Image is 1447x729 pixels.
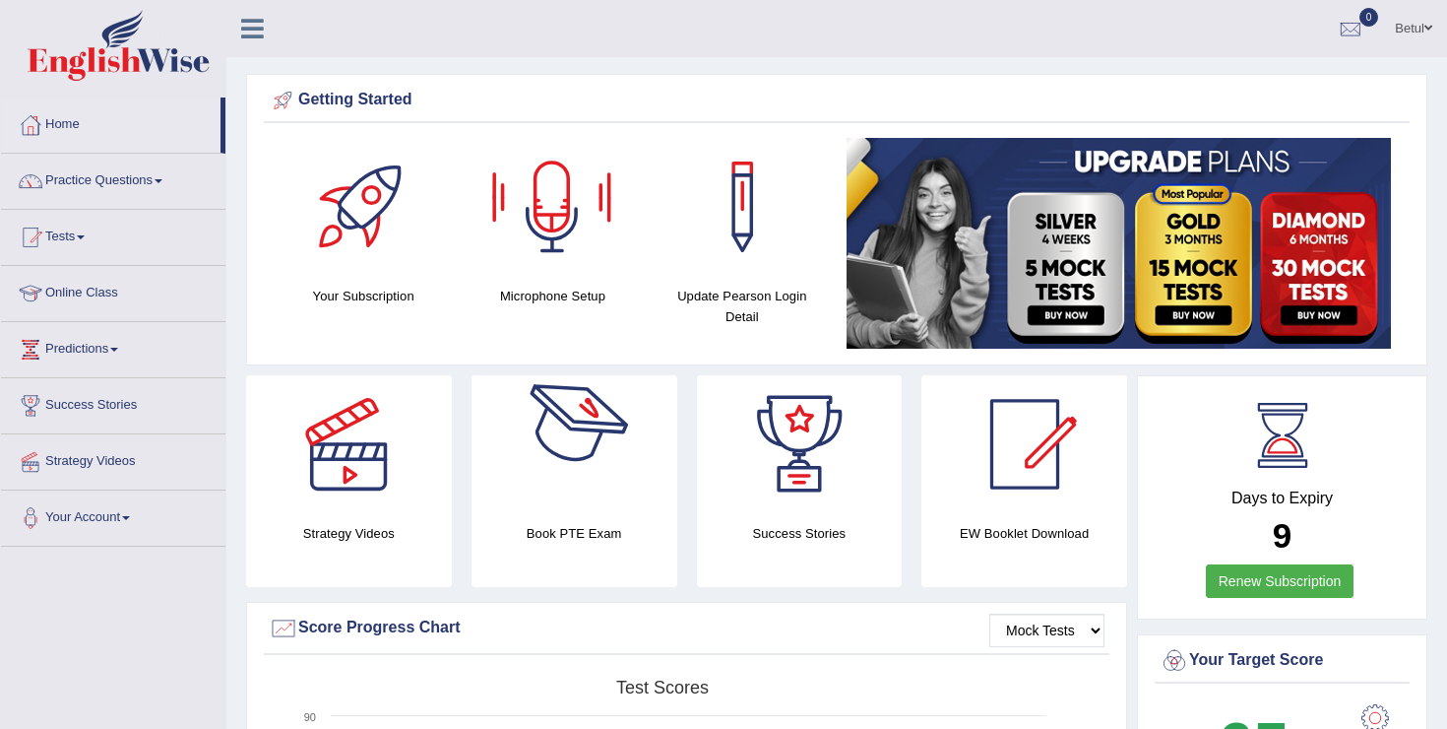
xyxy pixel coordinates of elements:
h4: Your Subscription [279,286,448,306]
a: Your Account [1,491,225,540]
a: Predictions [1,322,225,371]
text: 90 [304,711,316,723]
div: Your Target Score [1160,646,1405,676]
a: Strategy Videos [1,434,225,484]
tspan: Test scores [616,678,709,697]
a: Tests [1,210,225,259]
h4: Days to Expiry [1160,490,1405,507]
a: Renew Subscription [1206,564,1354,598]
h4: Update Pearson Login Detail [658,286,827,327]
a: Home [1,98,220,147]
h4: EW Booklet Download [921,523,1127,544]
h4: Success Stories [697,523,903,544]
img: small5.jpg [847,138,1391,349]
h4: Microphone Setup [468,286,637,306]
span: 0 [1359,8,1379,27]
a: Success Stories [1,378,225,428]
a: Online Class [1,266,225,315]
h4: Book PTE Exam [472,523,677,544]
div: Getting Started [269,86,1405,115]
h4: Strategy Videos [246,523,452,544]
b: 9 [1273,516,1291,555]
div: Score Progress Chart [269,614,1104,643]
a: Practice Questions [1,154,225,203]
